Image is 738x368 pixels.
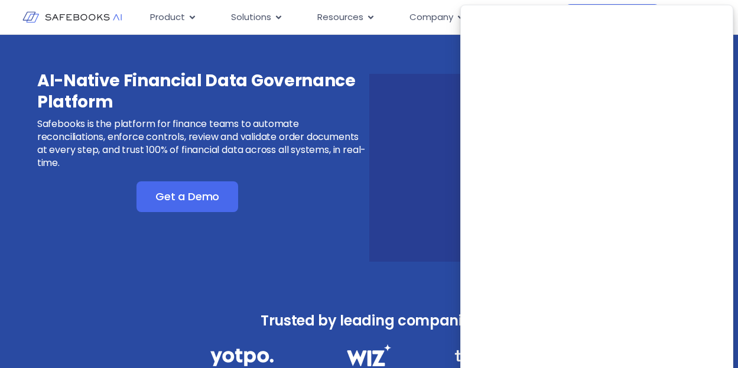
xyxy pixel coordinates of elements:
[231,11,271,24] span: Solutions
[150,11,185,24] span: Product
[136,181,238,212] a: Get a Demo
[141,6,565,29] nav: Menu
[37,118,368,170] p: Safebooks is the platform for finance teams to automate reconciliations, enforce controls, review...
[341,344,396,366] img: Financial Data Governance 2
[155,191,219,203] span: Get a Demo
[184,309,554,333] h3: Trusted by leading companies
[565,4,659,30] a: Get a Demo
[37,70,368,113] h3: AI-Native Financial Data Governance Platform
[317,11,363,24] span: Resources
[454,344,538,365] img: Financial Data Governance 3
[141,6,565,29] div: Menu Toggle
[409,11,453,24] span: Company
